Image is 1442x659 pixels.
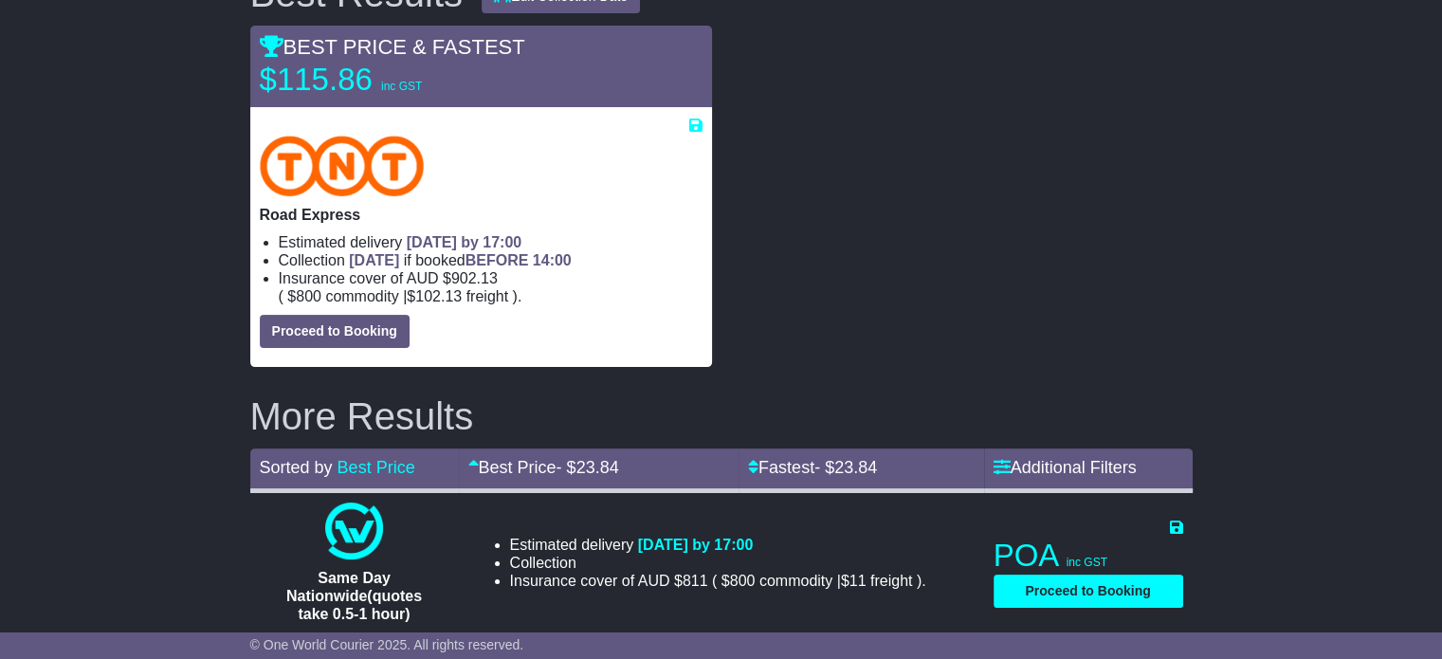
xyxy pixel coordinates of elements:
span: if booked [349,252,571,268]
button: Proceed to Booking [260,315,410,348]
span: [DATE] by 17:00 [407,234,522,250]
img: One World Courier: Same Day Nationwide(quotes take 0.5-1 hour) [325,503,382,559]
span: 11 [849,573,867,589]
span: 23.84 [834,458,877,477]
span: BEFORE [465,252,529,268]
span: 811 [683,573,708,589]
span: ( ). [712,572,926,590]
span: 800 [296,288,321,304]
span: 902.13 [451,270,498,286]
a: Best Price [338,458,415,477]
span: © One World Courier 2025. All rights reserved. [250,637,524,652]
span: BEST PRICE & FASTEST [260,35,525,59]
li: Estimated delivery [510,536,926,554]
span: | [837,573,841,589]
span: Insurance cover of AUD $ [510,572,708,590]
img: TNT Domestic: Road Express [260,136,425,196]
span: 102.13 [415,288,462,304]
span: 23.84 [576,458,619,477]
a: Additional Filters [994,458,1137,477]
li: Collection [510,554,926,572]
span: - $ [557,458,619,477]
span: inc GST [381,80,422,93]
p: $115.86 [260,61,497,99]
p: POA [994,537,1183,575]
span: | [403,288,407,304]
a: Best Price- $23.84 [468,458,619,477]
p: Road Express [260,206,703,224]
li: Estimated delivery [279,233,703,251]
span: 800 [730,573,756,589]
li: Collection [279,251,703,269]
button: Proceed to Booking [994,575,1183,608]
span: $ $ [717,573,917,589]
span: Insurance cover of AUD $ [279,269,498,287]
span: - $ [814,458,877,477]
h2: More Results [250,395,1193,437]
span: $ $ [283,288,513,304]
span: Freight [466,288,508,304]
span: Sorted by [260,458,333,477]
span: inc GST [1067,556,1107,569]
span: 14:00 [533,252,572,268]
span: ( ). [279,287,522,305]
span: [DATE] [349,252,399,268]
span: Commodity [325,288,398,304]
span: Same Day Nationwide(quotes take 0.5-1 hour) [286,570,422,622]
span: [DATE] by 17:00 [638,537,754,553]
a: Fastest- $23.84 [748,458,877,477]
span: Commodity [759,573,832,589]
span: Freight [870,573,912,589]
